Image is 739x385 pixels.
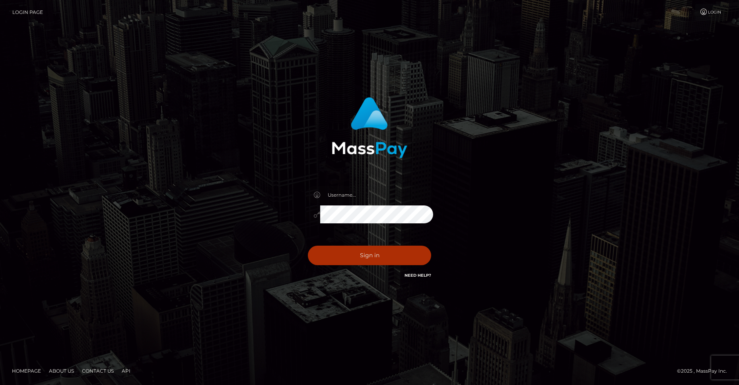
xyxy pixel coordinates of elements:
a: Contact Us [79,365,117,377]
a: API [119,365,134,377]
input: Username... [320,186,433,204]
div: © 2025 , MassPay Inc. [677,367,733,375]
a: Login Page [12,4,43,21]
a: About Us [46,365,77,377]
img: MassPay Login [332,97,407,158]
a: Need Help? [405,273,431,278]
a: Login [695,4,725,21]
button: Sign in [308,246,431,265]
a: Homepage [9,365,44,377]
